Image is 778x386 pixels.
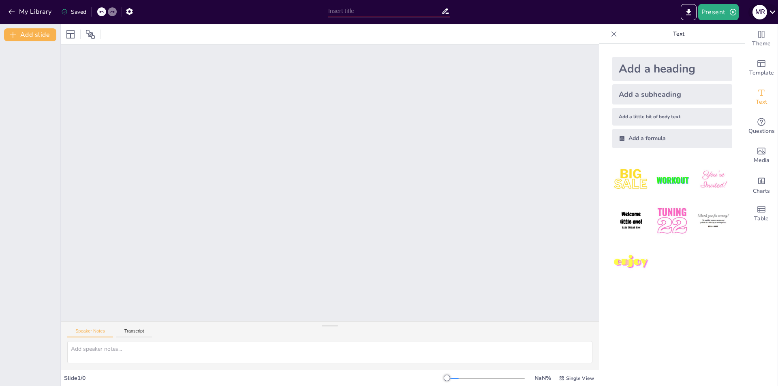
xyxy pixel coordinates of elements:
button: Speaker Notes [67,328,113,337]
div: Layout [64,28,77,41]
div: Add a formula [612,129,732,148]
input: Insert title [328,5,441,17]
div: Add a little bit of body text [612,108,732,126]
div: Add a table [745,199,778,228]
span: Media [754,156,769,165]
p: Text [620,24,737,44]
div: Get real-time input from your audience [745,112,778,141]
span: Theme [752,39,771,48]
img: 6.jpeg [695,202,732,240]
div: Add a subheading [612,84,732,104]
span: Text [756,98,767,107]
button: Export to PowerPoint [681,4,697,20]
span: Table [754,214,769,223]
img: 3.jpeg [695,161,732,199]
div: Add text boxes [745,83,778,112]
div: Change the overall theme [745,24,778,53]
button: Add slide [4,28,56,41]
div: Add a heading [612,57,732,81]
img: 4.jpeg [612,202,650,240]
div: Add ready made slides [745,53,778,83]
button: My Library [6,5,55,18]
button: Transcript [116,328,152,337]
div: Saved [61,8,86,16]
div: NaN % [533,374,552,382]
span: Template [749,68,774,77]
span: Single View [566,375,594,382]
span: Charts [753,187,770,196]
button: Present [698,4,739,20]
img: 2.jpeg [653,161,691,199]
span: Questions [748,127,775,136]
img: 5.jpeg [653,202,691,240]
div: Slide 1 / 0 [64,374,447,382]
img: 7.jpeg [612,243,650,281]
span: Position [85,30,95,39]
button: M R [752,4,767,20]
div: Add images, graphics, shapes or video [745,141,778,170]
img: 1.jpeg [612,161,650,199]
div: Add charts and graphs [745,170,778,199]
div: M R [752,5,767,19]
